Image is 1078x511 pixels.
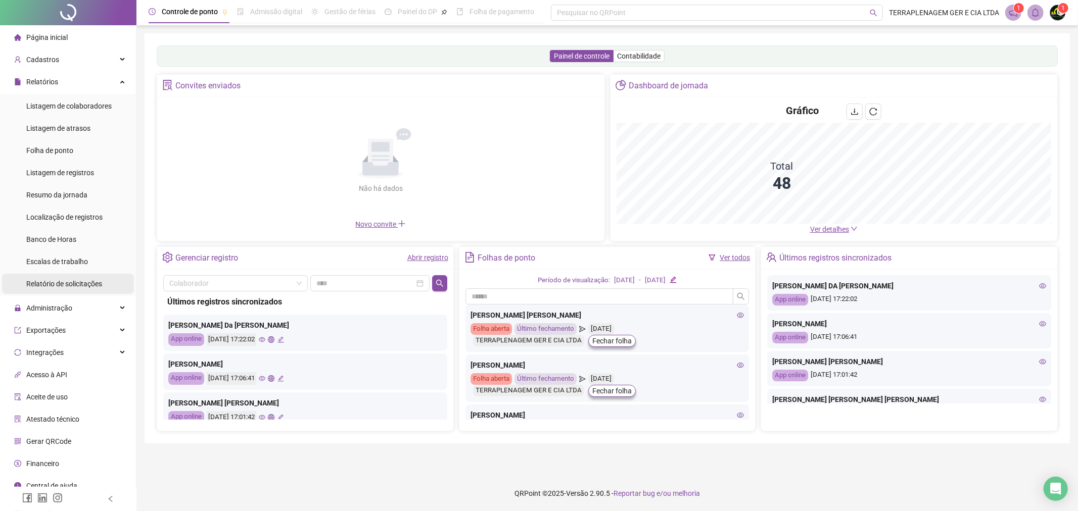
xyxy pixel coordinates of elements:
[136,476,1078,511] footer: QRPoint © 2025 - 2.90.5 -
[53,493,63,503] span: instagram
[1050,5,1065,20] img: 76398
[398,8,437,16] span: Painel do DP
[162,8,218,16] span: Controle de ponto
[588,373,614,385] div: [DATE]
[639,275,641,286] div: -
[869,108,877,116] span: reload
[26,459,59,468] span: Financeiro
[14,416,21,423] span: solution
[1031,8,1040,17] span: bell
[334,183,427,194] div: Não há dados
[277,375,284,382] span: edit
[1039,282,1046,289] span: eye
[268,375,274,382] span: global
[162,252,173,263] span: setting
[772,280,1046,291] div: [PERSON_NAME] DA [PERSON_NAME]
[237,8,244,15] span: file-done
[26,482,77,490] span: Central de ajuda
[355,220,406,228] span: Novo convite
[1039,320,1046,327] span: eye
[645,275,666,286] div: [DATE]
[26,258,88,266] span: Escalas de trabalho
[554,52,610,60] span: Painel de controle
[149,8,156,15] span: clock-circle
[277,414,284,421] span: edit
[26,33,68,41] span: Página inicial
[175,77,241,94] div: Convites enviados
[471,360,744,371] div: [PERSON_NAME]
[26,326,66,334] span: Exportações
[629,77,708,94] div: Dashboard de jornada
[471,410,744,421] div: [PERSON_NAME]
[222,9,228,15] span: pushpin
[1058,3,1068,13] sup: Atualize o seu contato no menu Meus Dados
[14,349,21,356] span: sync
[464,252,475,263] span: file-text
[737,292,745,300] span: search
[1014,3,1024,13] sup: 1
[772,370,808,381] div: App online
[772,356,1046,367] div: [PERSON_NAME] [PERSON_NAME]
[26,78,58,86] span: Relatórios
[26,146,73,155] span: Folha de ponto
[385,8,392,15] span: dashboard
[26,280,102,288] span: Relatório de solicitações
[14,460,21,467] span: dollar
[670,276,676,283] span: edit
[311,8,318,15] span: sun
[720,253,750,262] a: Ver todos
[207,333,256,346] div: [DATE] 17:22:02
[26,124,90,132] span: Listagem de atrasos
[616,80,626,90] span: pie-chart
[588,385,636,397] button: Fechar folha
[168,372,204,385] div: App online
[471,310,744,321] div: [PERSON_NAME] [PERSON_NAME]
[26,371,67,379] span: Acesso à API
[268,414,274,421] span: global
[168,397,442,408] div: [PERSON_NAME] [PERSON_NAME]
[26,56,59,64] span: Cadastros
[786,104,819,118] h4: Gráfico
[14,482,21,489] span: info-circle
[1039,358,1046,365] span: eye
[168,411,204,424] div: App online
[259,375,265,382] span: eye
[772,294,808,305] div: App online
[772,318,1046,329] div: [PERSON_NAME]
[737,412,744,419] span: eye
[851,225,858,232] span: down
[1009,8,1018,17] span: notification
[26,304,72,312] span: Administração
[259,336,265,343] span: eye
[766,252,777,263] span: team
[772,294,1046,305] div: [DATE] 17:22:02
[473,385,584,396] div: TERRAPLENAGEM GER E CIA LTDA
[592,335,632,346] span: Fechar folha
[26,393,68,401] span: Aceite de uso
[26,348,64,356] span: Integrações
[737,312,744,319] span: eye
[14,438,21,445] span: qrcode
[407,253,448,262] a: Abrir registro
[168,333,204,346] div: App online
[26,437,71,445] span: Gerar QRCode
[14,327,21,334] span: export
[250,8,302,16] span: Admissão digital
[168,320,442,331] div: [PERSON_NAME] Da [PERSON_NAME]
[1044,477,1068,501] div: Open Intercom Messenger
[810,225,858,233] a: Ver detalhes down
[22,493,32,503] span: facebook
[737,362,744,369] span: eye
[26,102,112,110] span: Listagem de colaboradores
[471,373,512,385] div: Folha aberta
[456,8,463,15] span: book
[579,323,586,335] span: send
[470,8,534,16] span: Folha de pagamento
[772,332,1046,343] div: [DATE] 17:06:41
[810,225,849,233] span: Ver detalhes
[277,336,284,343] span: edit
[614,275,635,286] div: [DATE]
[14,371,21,378] span: api
[259,414,265,421] span: eye
[566,489,588,497] span: Versão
